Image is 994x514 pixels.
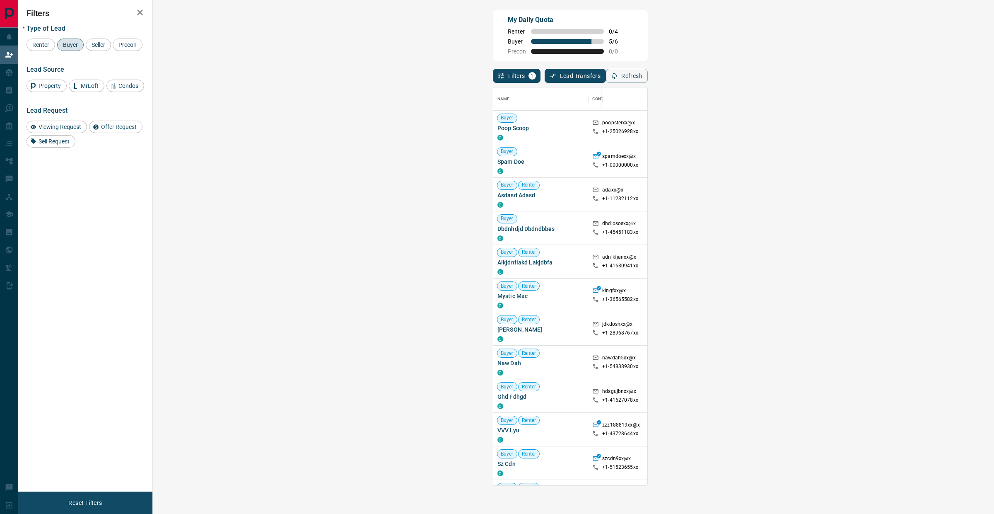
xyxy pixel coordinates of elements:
p: hdsgujbnxx@x [602,388,636,397]
p: spamdoexx@x [602,153,636,162]
span: Buyer [497,451,517,458]
div: Condos [106,80,144,92]
div: condos.ca [497,135,503,141]
div: condos.ca [497,470,503,476]
p: My Daily Quota [508,15,627,25]
p: zzz188819xx@x [602,422,640,430]
div: Buyer [57,39,84,51]
div: Name [497,87,510,111]
span: Renter [29,41,52,48]
span: Renter [508,28,526,35]
span: Property [36,82,64,89]
span: VVV Lyu [497,426,584,434]
p: jdkdoshxx@x [602,321,632,330]
p: +1- 28968767xx [602,330,638,337]
span: Lead Source [27,65,64,73]
span: Renter [519,283,540,290]
span: Sz Cdn [497,460,584,468]
p: +1- 54838930xx [602,363,638,370]
div: MrLoft [69,80,104,92]
button: Filters1 [493,69,540,83]
div: condos.ca [497,336,503,342]
p: +1- 51523655xx [602,464,638,471]
p: szcdn9xx@x [602,455,631,464]
div: condos.ca [497,303,503,308]
span: Buyer [497,484,517,491]
p: +1- 41627078xx [602,397,638,404]
span: Renter [519,316,540,323]
p: +1- 41630941xx [602,262,638,269]
span: MrLoft [78,82,101,89]
p: dhdiososxx@x [602,220,636,229]
span: Buyer [60,41,81,48]
div: condos.ca [497,269,503,275]
div: condos.ca [497,168,503,174]
p: adnlkfjanxx@x [602,254,636,262]
span: 5 / 6 [609,38,627,45]
div: Sell Request [27,135,75,148]
span: Condos [116,82,141,89]
div: condos.ca [497,202,503,208]
span: Buyer [497,283,517,290]
span: Poop Scoop [497,124,584,132]
p: kingfxx@x [602,287,626,296]
div: Offer Request [89,121,142,133]
div: Renter [27,39,55,51]
p: +1- 36565582xx [602,296,638,303]
button: Lead Transfers [545,69,606,83]
span: Buyer [497,417,517,424]
div: condos.ca [497,437,503,443]
p: +1- 43728644xx [602,430,638,437]
div: Precon [113,39,142,51]
span: Type of Lead [27,24,65,32]
p: +1- 25026928xx [602,128,638,135]
span: Precon [508,48,526,55]
span: Spam Doe [497,158,584,166]
div: Property [27,80,67,92]
span: 0 / 0 [609,48,627,55]
span: Viewing Request [36,124,84,130]
span: Seller [89,41,108,48]
span: Sell Request [36,138,72,145]
div: condos.ca [497,235,503,241]
button: Reset Filters [63,496,107,510]
span: Ghd Fdhgd [497,393,584,401]
span: 1 [529,73,535,79]
span: Buyer [497,148,517,155]
span: Buyer [497,215,517,222]
span: Mystic Mac [497,292,584,300]
div: condos.ca [497,370,503,376]
span: Offer Request [98,124,140,130]
p: +1- 00000000xx [602,162,638,169]
span: Renter [519,484,540,491]
span: Renter [519,249,540,256]
span: Dbdnhdjd Dbdndbbes [497,225,584,233]
div: Viewing Request [27,121,87,133]
p: poopsterxx@x [602,119,635,128]
div: Seller [86,39,111,51]
span: Alkjdnflakd Lakjdbfa [497,258,584,267]
span: Renter [519,182,540,189]
span: [PERSON_NAME] [497,325,584,334]
span: Renter [519,451,540,458]
span: Naw Dah [497,359,584,367]
span: Buyer [497,114,517,121]
span: Asdasd Adasd [497,191,584,199]
span: Buyer [497,316,517,323]
h2: Filters [27,8,144,18]
span: Renter [519,383,540,390]
span: Lead Request [27,107,68,114]
p: +1- 45451183xx [602,229,638,236]
div: Name [493,87,588,111]
span: Buyer [497,350,517,357]
span: Buyer [497,182,517,189]
p: nawdah5xx@x [602,354,636,363]
span: Buyer [508,38,526,45]
span: Buyer [497,249,517,256]
button: Refresh [606,69,648,83]
span: Renter [519,350,540,357]
span: Buyer [497,383,517,390]
span: Precon [116,41,140,48]
p: +1- 11232112xx [602,195,638,202]
div: condos.ca [497,403,503,409]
